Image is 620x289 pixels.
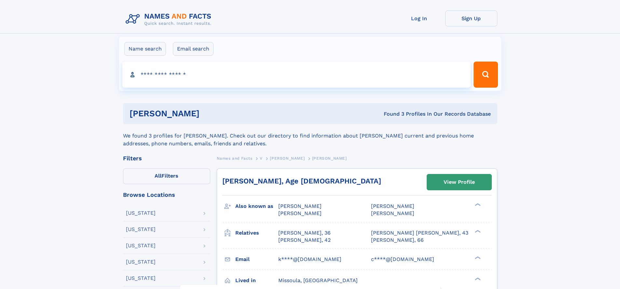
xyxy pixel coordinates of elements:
h3: Relatives [235,227,278,238]
a: [PERSON_NAME] [PERSON_NAME], 43 [371,229,468,237]
label: Name search [124,42,166,56]
span: [PERSON_NAME] [278,210,322,216]
div: [US_STATE] [126,243,156,248]
div: View Profile [444,175,475,190]
a: [PERSON_NAME], Age [DEMOGRAPHIC_DATA] [222,177,381,185]
a: [PERSON_NAME] [270,154,305,162]
span: [PERSON_NAME] [371,203,414,209]
span: [PERSON_NAME] [270,156,305,161]
div: We found 3 profiles for [PERSON_NAME]. Check out our directory to find information about [PERSON_... [123,124,497,148]
img: Logo Names and Facts [123,10,217,28]
a: Sign Up [445,10,497,26]
button: Search Button [474,62,498,88]
div: ❯ [473,203,481,207]
div: Found 3 Profiles In Our Records Database [292,110,491,118]
span: V [260,156,263,161]
h3: Lived in [235,275,278,286]
span: [PERSON_NAME] [278,203,322,209]
label: Email search [173,42,214,56]
div: Browse Locations [123,192,210,198]
div: ❯ [473,277,481,281]
label: Filters [123,168,210,184]
div: [US_STATE] [126,227,156,232]
h3: Also known as [235,201,278,212]
span: [PERSON_NAME] [312,156,347,161]
a: Names and Facts [217,154,253,162]
div: ❯ [473,255,481,260]
span: Missoula, [GEOGRAPHIC_DATA] [278,277,358,283]
span: [PERSON_NAME] [371,210,414,216]
a: [PERSON_NAME], 66 [371,237,424,244]
div: ❯ [473,229,481,233]
h1: [PERSON_NAME] [130,109,292,118]
div: [US_STATE] [126,276,156,281]
div: [US_STATE] [126,210,156,216]
div: [US_STATE] [126,259,156,265]
a: Log In [393,10,445,26]
a: View Profile [427,174,491,190]
a: [PERSON_NAME], 36 [278,229,331,237]
input: search input [122,62,471,88]
a: [PERSON_NAME], 42 [278,237,331,244]
a: V [260,154,263,162]
div: Filters [123,155,210,161]
h3: Email [235,254,278,265]
span: All [155,173,161,179]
